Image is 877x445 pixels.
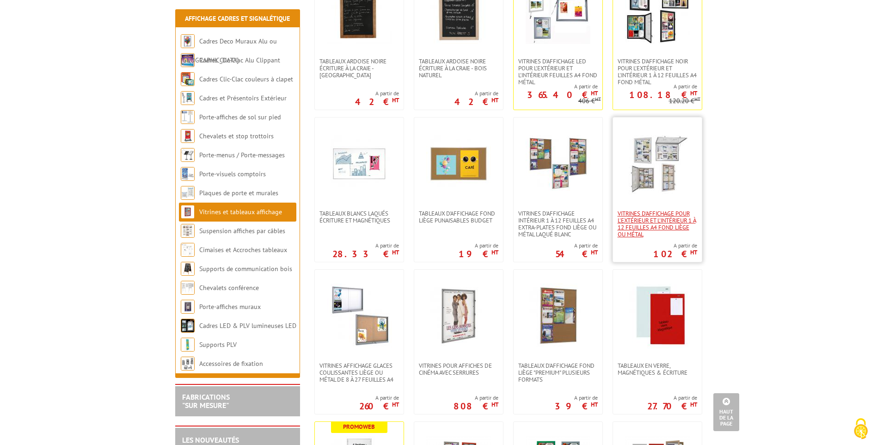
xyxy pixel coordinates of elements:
[359,394,399,402] span: A partir de
[332,242,399,249] span: A partir de
[459,251,498,257] p: 19 €
[647,403,697,409] p: 27.70 €
[454,90,498,97] span: A partir de
[343,423,375,431] b: Promoweb
[182,435,239,445] a: LES NOUVEAUTÉS
[419,210,498,224] span: Tableaux d'affichage fond liège punaisables Budget
[454,99,498,105] p: 42 €
[181,186,195,200] img: Plaques de porte et murales
[181,300,195,314] img: Porte-affiches muraux
[613,210,702,238] a: Vitrines d'affichage pour l'extérieur et l'intérieur 1 à 12 feuilles A4 fond liège ou métal
[491,401,498,408] sup: HT
[491,248,498,256] sup: HT
[591,89,598,97] sup: HT
[199,246,287,254] a: Cimaises et Accroches tableaux
[199,56,280,64] a: Cadres Clic-Clac Alu Clippant
[694,96,700,102] sup: HT
[327,284,392,348] img: Vitrines affichage glaces coulissantes liège ou métal de 8 à 27 feuilles A4
[181,110,195,124] img: Porte-affiches de sol sur pied
[181,148,195,162] img: Porte-menus / Porte-messages
[199,113,281,121] a: Porte-affiches de sol sur pied
[690,89,697,97] sup: HT
[491,96,498,104] sup: HT
[653,251,697,257] p: 102 €
[332,251,399,257] p: 28.33 €
[392,96,399,104] sup: HT
[414,362,503,376] a: Vitrines pour affiches de cinéma avec serrures
[319,210,399,224] span: Tableaux blancs laqués écriture et magnétiques
[199,265,292,273] a: Supports de communication bois
[199,151,285,159] a: Porte-menus / Porte-messages
[690,248,697,256] sup: HT
[181,338,195,352] img: Supports PLV
[669,98,700,105] p: 120.20 €
[419,362,498,376] span: Vitrines pour affiches de cinéma avec serrures
[514,210,602,238] a: Vitrines d'affichage intérieur 1 à 12 feuilles A4 extra-plates fond liège ou métal laqué blanc
[555,403,598,409] p: 39 €
[591,401,598,408] sup: HT
[199,132,274,140] a: Chevalets et stop trottoirs
[181,224,195,238] img: Suspension affiches par câbles
[199,284,259,292] a: Chevalets conférence
[199,208,282,216] a: Vitrines et tableaux affichage
[181,91,195,105] img: Cadres et Présentoirs Extérieur
[181,129,195,143] img: Chevalets et stop trottoirs
[181,262,195,276] img: Supports de communication bois
[315,210,404,224] a: Tableaux blancs laqués écriture et magnétiques
[514,83,598,90] span: A partir de
[199,321,296,330] a: Cadres LED & PLV lumineuses LED
[315,58,404,79] a: Tableaux Ardoise Noire écriture à la craie - [GEOGRAPHIC_DATA]
[199,75,293,83] a: Cadres Clic-Clac couleurs à clapet
[355,99,399,105] p: 42 €
[199,170,266,178] a: Porte-visuels comptoirs
[426,131,491,196] img: Tableaux d'affichage fond liège punaisables Budget
[555,242,598,249] span: A partir de
[618,58,697,86] span: VITRINES D'AFFICHAGE NOIR POUR L'EXTÉRIEUR ET L'INTÉRIEUR 1 À 12 FEUILLES A4 FOND MÉTAL
[319,58,399,79] span: Tableaux Ardoise Noire écriture à la craie - [GEOGRAPHIC_DATA]
[459,242,498,249] span: A partir de
[181,357,195,371] img: Accessoires de fixation
[613,83,697,90] span: A partir de
[629,92,697,98] p: 108.18 €
[182,392,230,410] a: FABRICATIONS"Sur Mesure"
[199,94,287,102] a: Cadres et Présentoirs Extérieur
[185,14,290,23] a: Affichage Cadres et Signalétique
[613,362,702,376] a: Tableaux en verre, magnétiques & écriture
[527,92,598,98] p: 365.40 €
[555,394,598,402] span: A partir de
[199,227,285,235] a: Suspension affiches par câbles
[392,248,399,256] sup: HT
[845,414,877,445] button: Cookies (fenêtre modale)
[392,401,399,408] sup: HT
[514,362,602,383] a: Tableaux d'affichage fond liège "Premium" plusieurs formats
[578,98,601,105] p: 406 €
[514,58,602,86] a: Vitrines d'affichage LED pour l'extérieur et l'intérieur feuilles A4 fond métal
[613,58,702,86] a: VITRINES D'AFFICHAGE NOIR POUR L'EXTÉRIEUR ET L'INTÉRIEUR 1 À 12 FEUILLES A4 FOND MÉTAL
[625,131,690,196] img: Vitrines d'affichage pour l'extérieur et l'intérieur 1 à 12 feuilles A4 fond liège ou métal
[591,248,598,256] sup: HT
[181,319,195,333] img: Cadres LED & PLV lumineuses LED
[199,189,278,197] a: Plaques de porte et murales
[625,284,690,348] img: Tableaux en verre, magnétiques & écriture
[690,401,697,408] sup: HT
[454,394,498,402] span: A partir de
[849,417,872,440] img: Cookies (fenêtre modale)
[181,72,195,86] img: Cadres Clic-Clac couleurs à clapet
[199,359,263,368] a: Accessoires de fixation
[518,362,598,383] span: Tableaux d'affichage fond liège "Premium" plusieurs formats
[319,362,399,383] span: Vitrines affichage glaces coulissantes liège ou métal de 8 à 27 feuilles A4
[713,393,739,431] a: Haut de la page
[181,205,195,219] img: Vitrines et tableaux affichage
[181,243,195,257] img: Cimaises et Accroches tableaux
[653,242,697,249] span: A partir de
[647,394,697,402] span: A partir de
[414,58,503,79] a: Tableaux Ardoise Noire écriture à la craie - Bois Naturel
[181,37,277,64] a: Cadres Deco Muraux Alu ou [GEOGRAPHIC_DATA]
[181,167,195,181] img: Porte-visuels comptoirs
[518,210,598,238] span: Vitrines d'affichage intérieur 1 à 12 feuilles A4 extra-plates fond liège ou métal laqué blanc
[199,303,261,311] a: Porte-affiches muraux
[315,362,404,383] a: Vitrines affichage glaces coulissantes liège ou métal de 8 à 27 feuilles A4
[327,131,392,196] img: Tableaux blancs laqués écriture et magnétiques
[359,403,399,409] p: 260 €
[426,284,491,348] img: Vitrines pour affiches de cinéma avec serrures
